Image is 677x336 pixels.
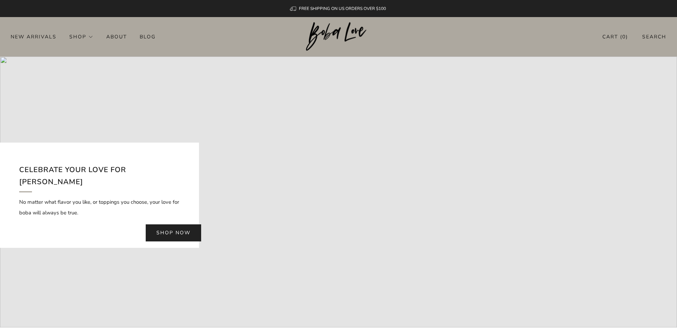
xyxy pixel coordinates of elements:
a: Cart [602,31,628,43]
a: About [106,31,127,42]
p: No matter what flavor you like, or toppings you choose, your love for boba will always be true. [19,197,180,218]
a: Blog [140,31,156,42]
h2: Celebrate your love for [PERSON_NAME] [19,164,180,192]
span: FREE SHIPPING ON US ORDERS OVER $100 [299,6,386,11]
a: New Arrivals [11,31,57,42]
a: Shop now [146,224,201,241]
img: Boba Love [306,22,371,51]
a: Shop [69,31,93,42]
a: Search [642,31,666,43]
items-count: 0 [622,33,626,40]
